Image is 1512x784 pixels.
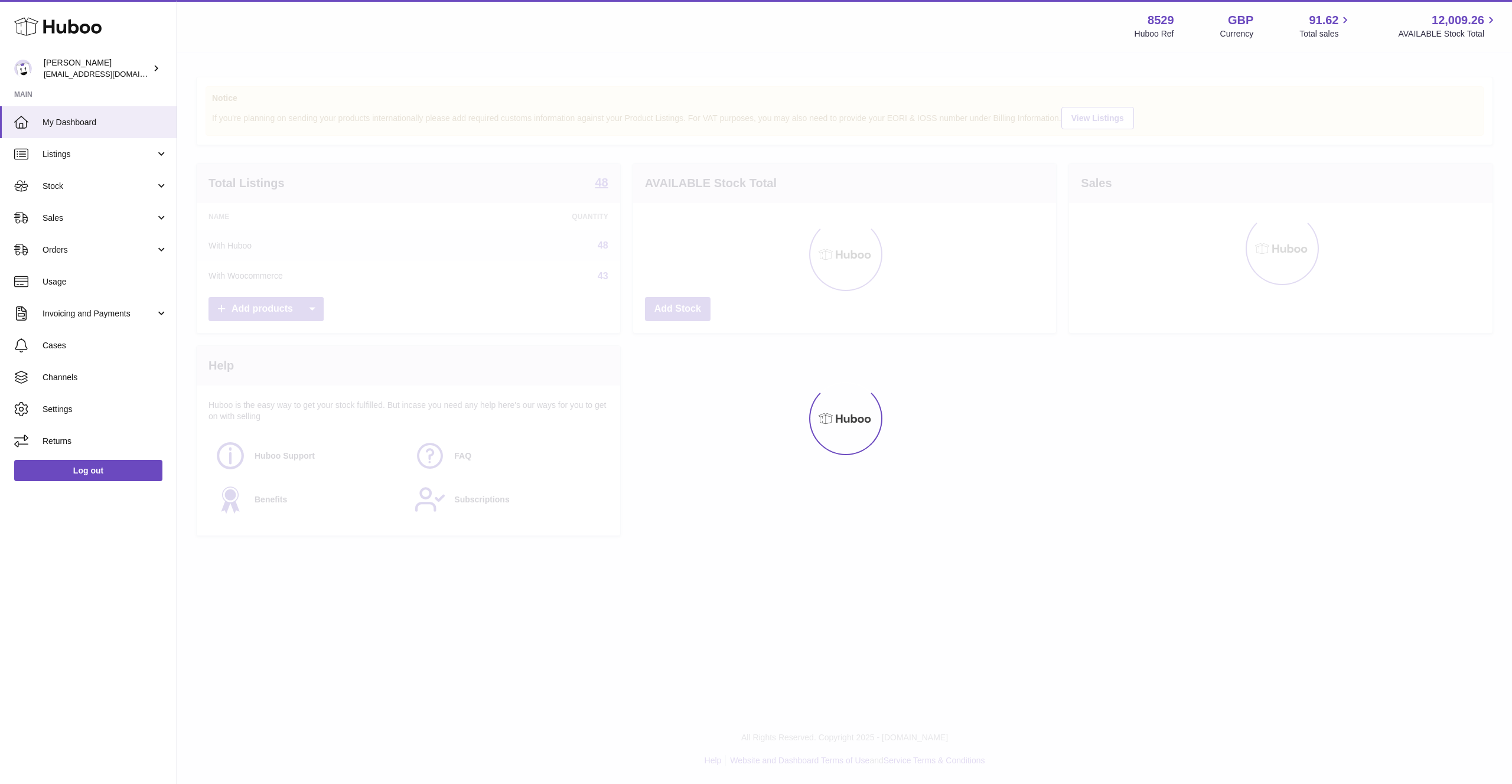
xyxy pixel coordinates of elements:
[1220,28,1254,40] div: Currency
[1398,12,1498,40] a: 12,009.26 AVAILABLE Stock Total
[43,181,155,192] span: Stock
[1432,12,1484,28] span: 12,009.26
[1398,28,1498,40] span: AVAILABLE Stock Total
[43,340,168,351] span: Cases
[43,244,155,256] span: Orders
[43,276,168,288] span: Usage
[1309,12,1338,28] span: 91.62
[44,57,150,80] div: [PERSON_NAME]
[43,404,168,415] span: Settings
[1299,12,1352,40] a: 91.62 Total sales
[1135,28,1174,40] div: Huboo Ref
[14,460,162,481] a: Log out
[1228,12,1253,28] strong: GBP
[1148,12,1174,28] strong: 8529
[14,60,32,77] img: admin@redgrass.ch
[43,436,168,447] span: Returns
[43,117,168,128] span: My Dashboard
[43,308,155,319] span: Invoicing and Payments
[43,372,168,383] span: Channels
[43,149,155,160] span: Listings
[1299,28,1352,40] span: Total sales
[44,69,174,79] span: [EMAIL_ADDRESS][DOMAIN_NAME]
[43,213,155,224] span: Sales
